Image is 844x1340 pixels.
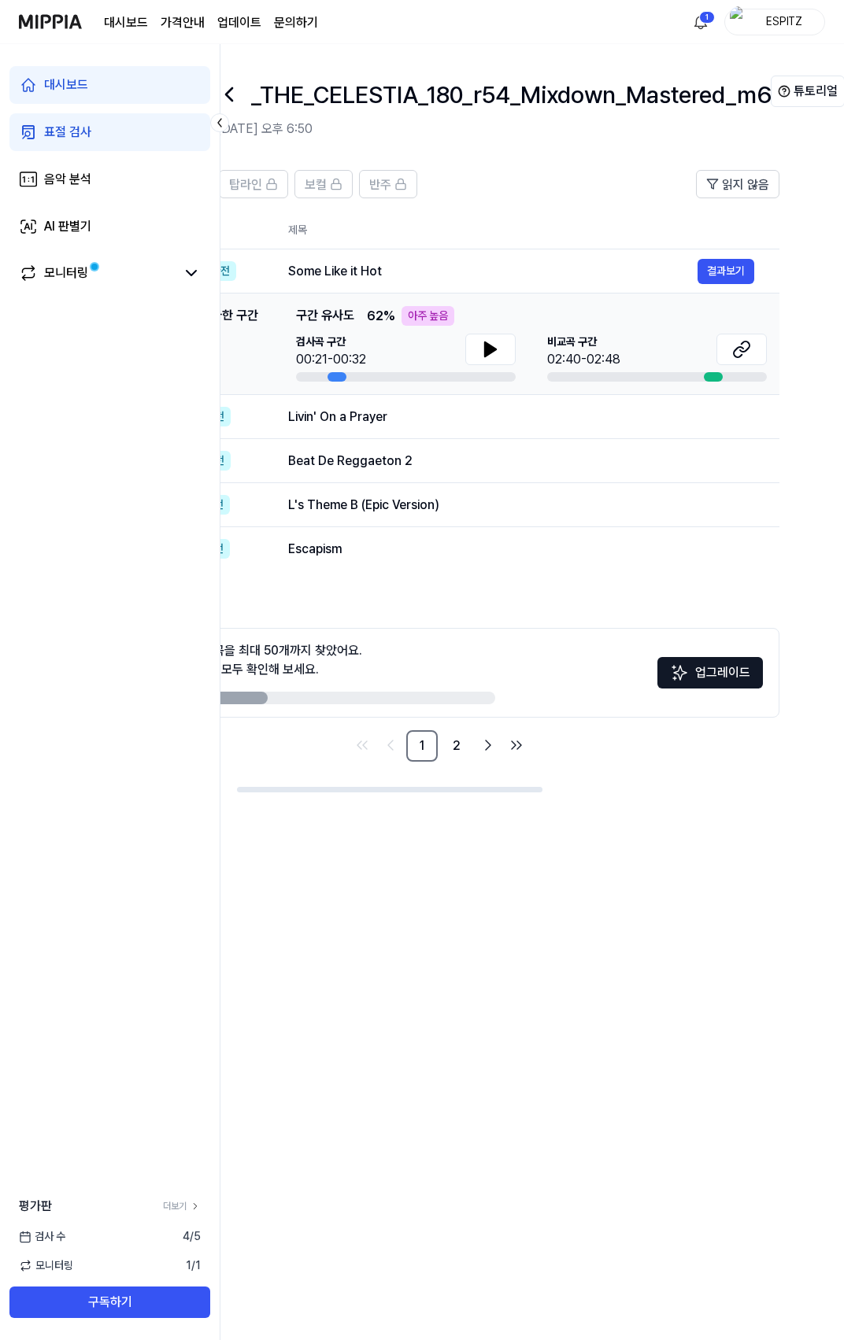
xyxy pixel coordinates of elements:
[778,85,790,98] img: Help
[378,733,403,758] a: Go to previous page
[183,1228,201,1245] span: 4 / 5
[670,663,689,682] img: Sparkles
[730,6,749,38] img: profile
[691,13,710,31] img: 알림
[163,1199,201,1213] a: 더보기
[698,259,754,284] button: 결과보기
[441,730,472,762] a: 2
[722,175,769,194] span: 읽지 않음
[251,77,771,113] h1: _THE_CELESTIA_180_r54_Mixdown_Mastered_m6
[294,170,353,198] button: 보컬
[288,452,754,471] div: Beat De Reggaeton 2
[547,334,620,350] span: 비교곡 구간
[274,13,318,32] a: 문의하기
[44,123,91,142] div: 표절 검사
[219,170,288,198] button: 탑라인
[288,262,698,281] div: Some Like it Hot
[217,120,771,138] h2: [DATE] 오후 6:50
[402,306,454,326] div: 아주 높음
[9,161,210,198] a: 음악 분석
[369,175,391,194] span: 반주
[186,1257,201,1274] span: 1 / 1
[229,175,262,194] span: 탑라인
[406,730,438,762] a: 1
[547,350,620,369] div: 02:40-02:48
[296,334,366,350] span: 검사곡 구간
[217,13,261,32] a: 업데이트
[504,733,529,758] a: Go to last page
[9,1286,210,1318] button: 구독하기
[296,306,354,326] span: 구간 유사도
[19,1257,73,1274] span: 모니터링
[9,113,210,151] a: 표절 검사
[288,540,754,559] div: Escapism
[19,1197,52,1216] span: 평가판
[367,307,395,326] span: 62 %
[44,264,88,282] div: 모니터링
[104,13,148,32] a: 대시보드
[161,13,205,32] a: 가격안내
[296,350,366,369] div: 00:21-00:32
[44,217,91,236] div: AI 판별기
[288,496,754,515] div: L's Theme B (Epic Version)
[44,170,91,189] div: 음악 분석
[19,1228,65,1245] span: 검사 수
[350,733,375,758] a: Go to first page
[724,9,825,35] button: profileESPITZ
[657,670,763,685] a: Sparkles업그레이드
[688,9,713,35] button: 알림1
[9,208,210,245] a: AI 판별기
[753,13,815,30] div: ESPITZ
[476,733,501,758] a: Go to next page
[9,66,210,104] a: 대시보드
[657,657,763,688] button: 업그레이드
[699,11,715,24] div: 1
[288,408,754,426] div: Livin' On a Prayer
[696,170,779,198] button: 읽지 않음
[19,264,176,282] a: 모니터링
[359,170,417,198] button: 반주
[99,730,779,762] nav: pagination
[44,76,88,94] div: 대시보드
[116,641,362,679] div: 등록한 곡과 유사한 곡을 최대 50개까지 찾았어요. 지금 업그레이드하고 모두 확인해 보세요.
[288,211,779,249] th: 제목
[205,261,236,281] div: 안전
[305,175,327,194] span: 보컬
